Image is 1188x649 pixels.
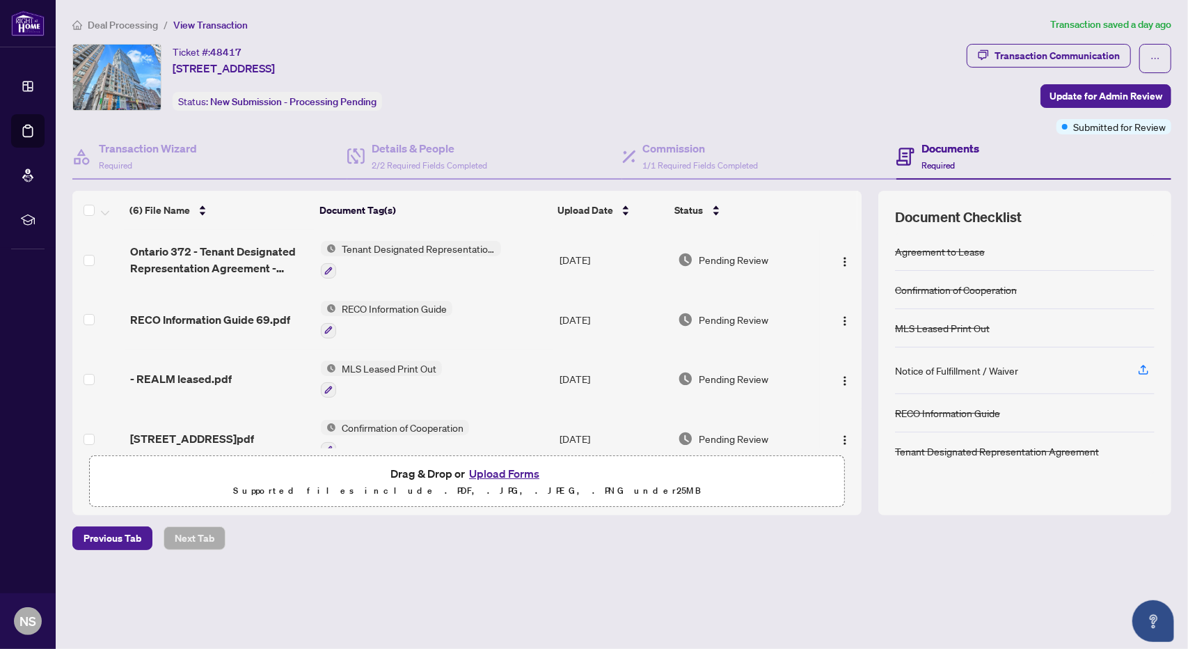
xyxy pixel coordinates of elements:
div: Agreement to Lease [895,244,985,259]
span: Previous Tab [84,527,141,549]
div: RECO Information Guide [895,405,1000,421]
img: Logo [839,375,850,386]
span: New Submission - Processing Pending [210,95,377,108]
span: Upload Date [557,203,613,218]
div: Tenant Designated Representation Agreement [895,444,1099,459]
img: Document Status [678,371,693,386]
button: Upload Forms [465,464,544,483]
th: Upload Date [552,191,670,230]
button: Status IconRECO Information Guide [321,301,452,338]
span: Status [675,203,704,218]
button: Status IconTenant Designated Representation Agreement [321,241,501,279]
td: [DATE] [554,290,672,350]
span: Drag & Drop or [390,464,544,483]
span: Deal Processing [88,19,158,31]
span: [STREET_ADDRESS]pdf [130,430,254,447]
span: Required [99,160,132,171]
div: Ticket #: [173,44,241,60]
button: Status IconConfirmation of Cooperation [321,420,469,458]
button: Update for Admin Review [1040,84,1171,108]
img: Status Icon [321,301,336,316]
span: Ontario 372 - Tenant Designated Representation Agreement - Authority for Lease or Purchase 17.pdf [130,243,310,276]
span: [STREET_ADDRESS] [173,60,275,77]
div: Transaction Communication [995,45,1120,67]
div: MLS Leased Print Out [895,320,990,336]
span: Tenant Designated Representation Agreement [336,241,501,256]
button: Logo [834,308,856,331]
h4: Details & People [372,140,487,157]
button: Previous Tab [72,526,152,550]
button: Transaction Communication [967,44,1131,68]
img: Logo [839,315,850,327]
span: (6) File Name [129,203,190,218]
span: Confirmation of Cooperation [336,420,469,435]
th: (6) File Name [124,191,314,230]
img: Document Status [678,252,693,267]
li: / [164,17,168,33]
span: - REALM leased.pdf [130,370,232,387]
div: Status: [173,92,382,111]
button: Logo [834,368,856,390]
span: Update for Admin Review [1050,85,1162,107]
button: Logo [834,249,856,271]
img: IMG-C12328027_1.jpg [73,45,161,110]
span: Document Checklist [895,208,1022,227]
button: Next Tab [164,526,225,550]
img: Logo [839,256,850,267]
span: 1/1 Required Fields Completed [643,160,759,171]
h4: Commission [643,140,759,157]
span: ellipsis [1150,54,1160,63]
span: RECO Information Guide [336,301,452,316]
article: Transaction saved a day ago [1050,17,1171,33]
img: Document Status [678,431,693,446]
span: Pending Review [699,431,768,446]
td: [DATE] [554,409,672,469]
td: [DATE] [554,230,672,290]
span: Pending Review [699,371,768,386]
td: [DATE] [554,350,672,409]
h4: Transaction Wizard [99,140,197,157]
span: View Transaction [173,19,248,31]
img: Logo [839,435,850,446]
span: Pending Review [699,252,768,267]
div: Confirmation of Cooperation [895,282,1017,297]
img: Status Icon [321,361,336,376]
span: home [72,20,82,30]
h4: Documents [921,140,979,157]
span: MLS Leased Print Out [336,361,442,376]
th: Document Tag(s) [315,191,552,230]
span: NS [19,611,36,631]
img: logo [11,10,45,36]
span: Submitted for Review [1073,119,1166,134]
img: Status Icon [321,241,336,256]
span: RECO Information Guide 69.pdf [130,311,290,328]
span: 48417 [210,46,241,58]
button: Open asap [1132,600,1174,642]
p: Supported files include .PDF, .JPG, .JPEG, .PNG under 25 MB [98,483,836,499]
span: Drag & Drop orUpload FormsSupported files include .PDF, .JPG, .JPEG, .PNG under25MB [90,456,844,508]
img: Status Icon [321,420,336,435]
img: Document Status [678,312,693,327]
button: Status IconMLS Leased Print Out [321,361,442,398]
div: Notice of Fulfillment / Waiver [895,363,1018,378]
span: 2/2 Required Fields Completed [372,160,487,171]
button: Logo [834,428,856,450]
th: Status [670,191,816,230]
span: Required [921,160,955,171]
span: Pending Review [699,312,768,327]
